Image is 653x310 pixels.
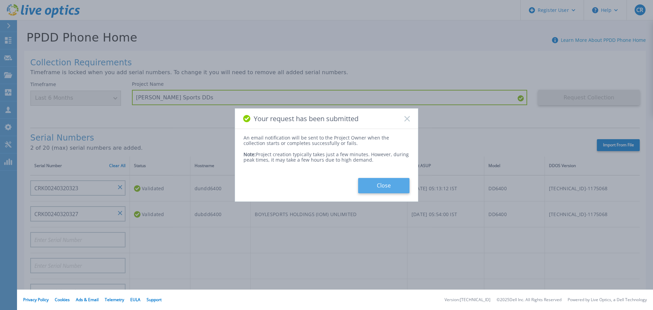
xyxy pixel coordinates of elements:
span: Note: [244,151,256,158]
a: Privacy Policy [23,297,49,303]
a: Cookies [55,297,70,303]
button: Close [358,178,409,193]
div: An email notification will be sent to the Project Owner when the collection starts or completes s... [244,135,409,146]
span: Your request has been submitted [254,115,358,123]
li: Powered by Live Optics, a Dell Technology [568,298,647,302]
a: EULA [130,297,140,303]
li: © 2025 Dell Inc. All Rights Reserved [497,298,562,302]
a: Support [147,297,162,303]
a: Ads & Email [76,297,99,303]
div: Project creation typically takes just a few minutes. However, during peak times, it may take a fe... [244,146,409,163]
a: Telemetry [105,297,124,303]
li: Version: [TECHNICAL_ID] [445,298,490,302]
